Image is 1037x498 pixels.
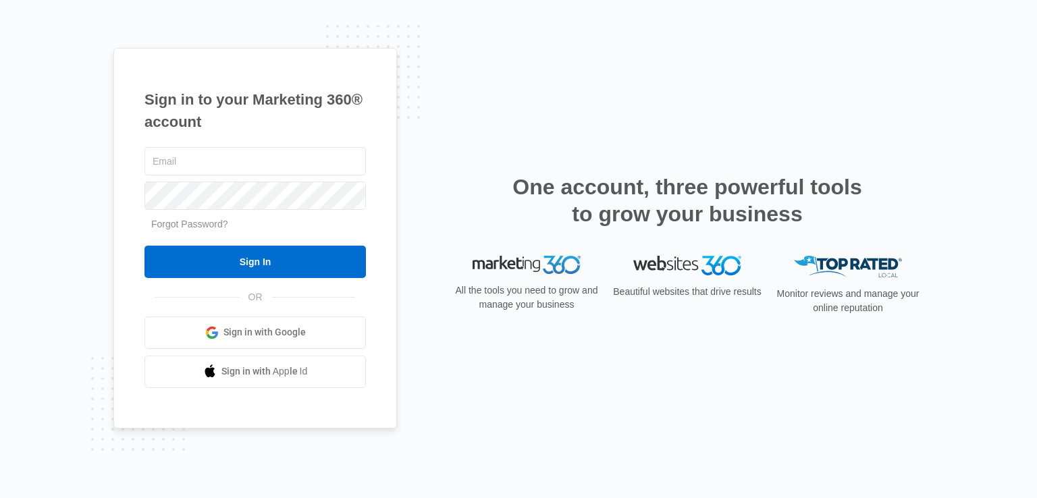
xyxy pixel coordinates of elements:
[612,285,763,299] p: Beautiful websites that drive results
[508,173,866,227] h2: One account, three powerful tools to grow your business
[144,246,366,278] input: Sign In
[451,283,602,312] p: All the tools you need to grow and manage your business
[144,316,366,349] a: Sign in with Google
[221,364,308,379] span: Sign in with Apple Id
[151,219,228,229] a: Forgot Password?
[473,256,581,275] img: Marketing 360
[794,256,902,278] img: Top Rated Local
[144,356,366,388] a: Sign in with Apple Id
[223,325,306,339] span: Sign in with Google
[239,290,272,304] span: OR
[144,88,366,133] h1: Sign in to your Marketing 360® account
[633,256,741,275] img: Websites 360
[772,287,924,315] p: Monitor reviews and manage your online reputation
[144,147,366,175] input: Email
